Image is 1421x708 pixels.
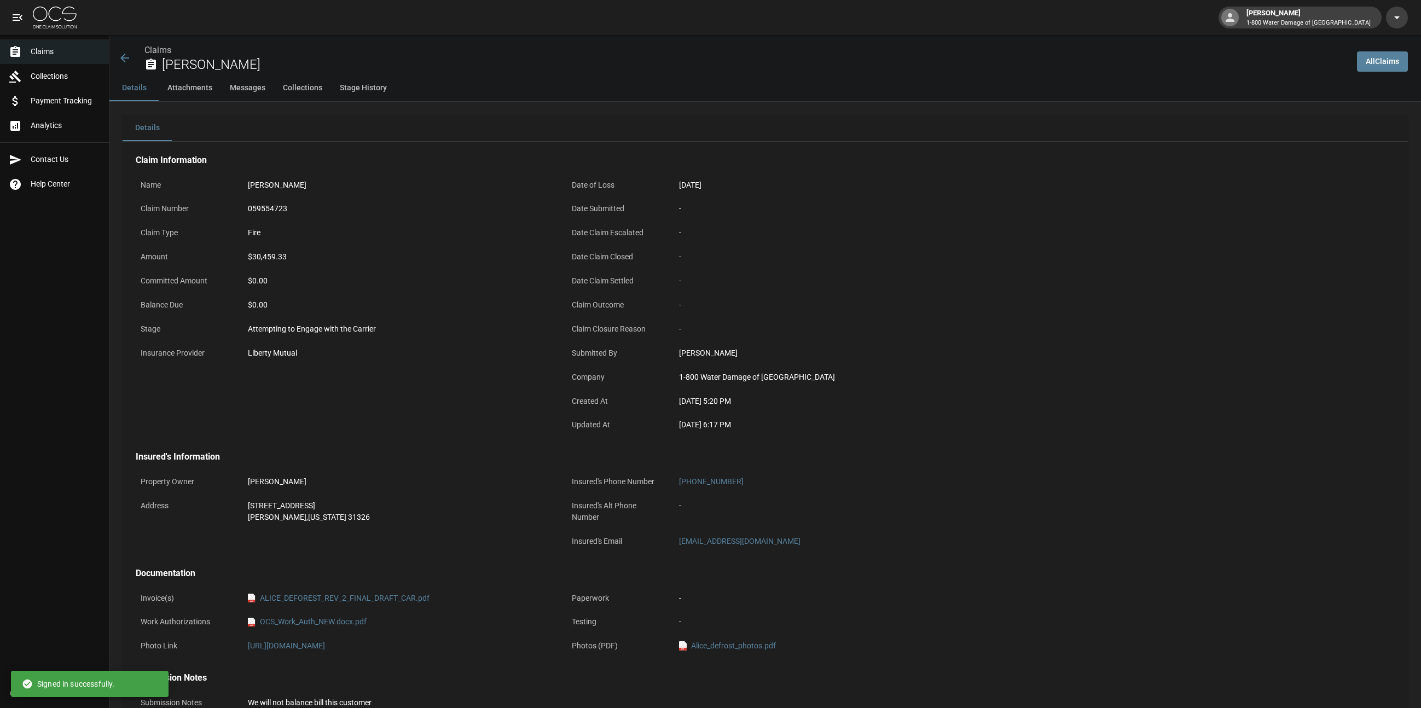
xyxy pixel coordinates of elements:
[1242,8,1375,27] div: [PERSON_NAME]
[567,471,665,492] p: Insured's Phone Number
[136,270,234,292] p: Committed Amount
[136,246,234,268] p: Amount
[248,299,549,311] div: $0.00
[248,641,325,650] a: [URL][DOMAIN_NAME]
[136,635,234,657] p: Photo Link
[33,7,77,28] img: ocs-logo-white-transparent.png
[136,294,234,316] p: Balance Due
[567,270,665,292] p: Date Claim Settled
[567,611,665,632] p: Testing
[123,115,1408,141] div: details tabs
[679,372,980,383] div: 1-800 Water Damage of [GEOGRAPHIC_DATA]
[679,299,980,311] div: -
[221,75,274,101] button: Messages
[274,75,331,101] button: Collections
[679,396,980,407] div: [DATE] 5:20 PM
[31,46,100,57] span: Claims
[679,419,980,431] div: [DATE] 6:17 PM
[248,203,549,214] div: 059554723
[31,71,100,82] span: Collections
[567,414,665,436] p: Updated At
[109,75,159,101] button: Details
[567,294,665,316] p: Claim Outcome
[679,203,980,214] div: -
[31,154,100,165] span: Contact Us
[248,500,549,512] div: [STREET_ADDRESS]
[331,75,396,101] button: Stage History
[136,155,985,166] h4: Claim Information
[136,588,234,609] p: Invoice(s)
[567,588,665,609] p: Paperwork
[123,115,172,141] button: Details
[567,343,665,364] p: Submitted By
[31,120,100,131] span: Analytics
[248,227,549,239] div: Fire
[136,495,234,517] p: Address
[1246,19,1371,28] p: 1-800 Water Damage of [GEOGRAPHIC_DATA]
[248,593,430,604] a: pdfALICE_DEFOREST_REV_2_FINAL_DRAFT_CAR.pdf
[248,251,549,263] div: $30,459.33
[567,198,665,219] p: Date Submitted
[567,531,665,552] p: Insured's Email
[248,512,549,523] div: [PERSON_NAME] , [US_STATE] 31326
[567,495,665,528] p: Insured's Alt Phone Number
[162,57,1348,73] h2: [PERSON_NAME]
[144,44,1348,57] nav: breadcrumb
[136,471,234,492] p: Property Owner
[679,227,980,239] div: -
[567,635,665,657] p: Photos (PDF)
[159,75,221,101] button: Attachments
[248,476,549,488] div: [PERSON_NAME]
[136,451,985,462] h4: Insured's Information
[679,179,980,191] div: [DATE]
[31,95,100,107] span: Payment Tracking
[248,323,549,335] div: Attempting to Engage with the Carrier
[10,688,99,699] div: © 2025 One Claim Solution
[109,75,1421,101] div: anchor tabs
[679,251,980,263] div: -
[567,318,665,340] p: Claim Closure Reason
[567,246,665,268] p: Date Claim Closed
[567,391,665,412] p: Created At
[679,500,980,512] div: -
[136,568,985,579] h4: Documentation
[7,7,28,28] button: open drawer
[31,178,100,190] span: Help Center
[1357,51,1408,72] a: AllClaims
[136,175,234,196] p: Name
[679,323,980,335] div: -
[567,222,665,243] p: Date Claim Escalated
[144,45,171,55] a: Claims
[679,537,801,545] a: [EMAIL_ADDRESS][DOMAIN_NAME]
[567,175,665,196] p: Date of Loss
[136,611,234,632] p: Work Authorizations
[679,640,776,652] a: pdfAlice_defrost_photos.pdf
[679,616,980,628] div: -
[679,477,744,486] a: [PHONE_NUMBER]
[679,347,980,359] div: [PERSON_NAME]
[136,318,234,340] p: Stage
[679,593,980,604] div: -
[679,275,980,287] div: -
[22,674,114,694] div: Signed in successfully.
[248,275,549,287] div: $0.00
[136,222,234,243] p: Claim Type
[248,179,549,191] div: [PERSON_NAME]
[567,367,665,388] p: Company
[136,198,234,219] p: Claim Number
[136,672,985,683] h4: Submission Notes
[136,343,234,364] p: Insurance Provider
[248,347,549,359] div: Liberty Mutual
[248,616,367,628] a: pdfOCS_Work_Auth_NEW.docx.pdf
